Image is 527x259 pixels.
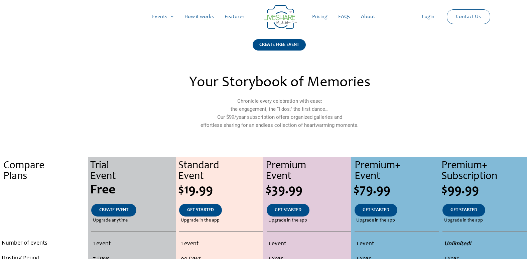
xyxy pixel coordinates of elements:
div: CREATE FREE EVENT [253,39,306,51]
span: GET STARTED [450,208,477,212]
span: CREATE EVENT [99,208,128,212]
strong: Unlimited! [444,241,471,247]
div: Premium+ Subscription [441,161,527,182]
span: . [43,208,44,212]
a: About [356,6,381,27]
div: Premium Event [266,161,351,182]
div: $99.99 [441,184,527,197]
div: $79.99 [354,184,439,197]
li: Number of events [2,236,86,251]
span: Upgrade in the app [444,217,483,225]
div: Standard Event [178,161,264,182]
a: Events [147,6,179,27]
p: Chronicle every celebration with ease: the engagement, the “I dos,” the first dance… Our $99/year... [135,97,424,129]
span: GET STARTED [363,208,389,212]
span: Upgrade anytime [93,217,128,225]
nav: Site Navigation [12,6,515,27]
a: GET STARTED [355,204,397,217]
span: Upgrade in the app [181,217,220,225]
li: 1 event [93,237,173,252]
a: FAQs [333,6,356,27]
a: Features [219,6,250,27]
a: Login [416,6,440,27]
li: 1 event [268,237,350,252]
a: CREATE FREE EVENT [253,39,306,59]
span: . [42,184,45,197]
a: Pricing [307,6,333,27]
a: CREATE EVENT [91,204,136,217]
div: $39.99 [266,184,351,197]
li: 1 event [181,237,262,252]
a: . [35,204,52,217]
span: GET STARTED [187,208,214,212]
a: GET STARTED [179,204,222,217]
img: LiveShare logo - Capture & Share Event Memories [264,5,297,29]
a: How it works [179,6,219,27]
h2: Your Storybook of Memories [135,76,424,90]
a: GET STARTED [442,204,485,217]
a: Contact Us [450,10,486,24]
li: 1 event [356,237,437,252]
div: $19.99 [178,184,264,197]
span: Upgrade in the app [356,217,395,225]
div: Compare Plans [3,161,88,182]
div: Free [90,184,176,197]
span: Upgrade in the app [268,217,307,225]
div: Trial Event [90,161,176,182]
a: GET STARTED [267,204,309,217]
span: GET STARTED [275,208,301,212]
span: . [43,218,44,223]
div: Premium+ Event [355,161,439,182]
